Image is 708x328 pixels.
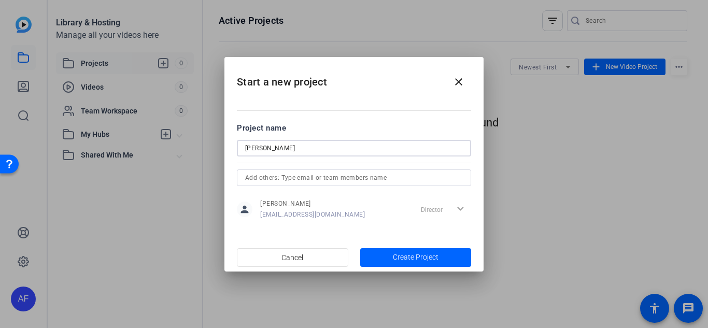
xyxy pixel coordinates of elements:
[260,210,365,219] span: [EMAIL_ADDRESS][DOMAIN_NAME]
[245,142,463,154] input: Enter Project Name
[452,76,465,88] mat-icon: close
[360,248,472,267] button: Create Project
[260,199,365,208] span: [PERSON_NAME]
[281,248,303,267] span: Cancel
[237,248,348,267] button: Cancel
[237,202,252,217] mat-icon: person
[245,172,463,184] input: Add others: Type email or team members name
[224,57,484,99] h2: Start a new project
[237,122,471,134] div: Project name
[393,252,438,263] span: Create Project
